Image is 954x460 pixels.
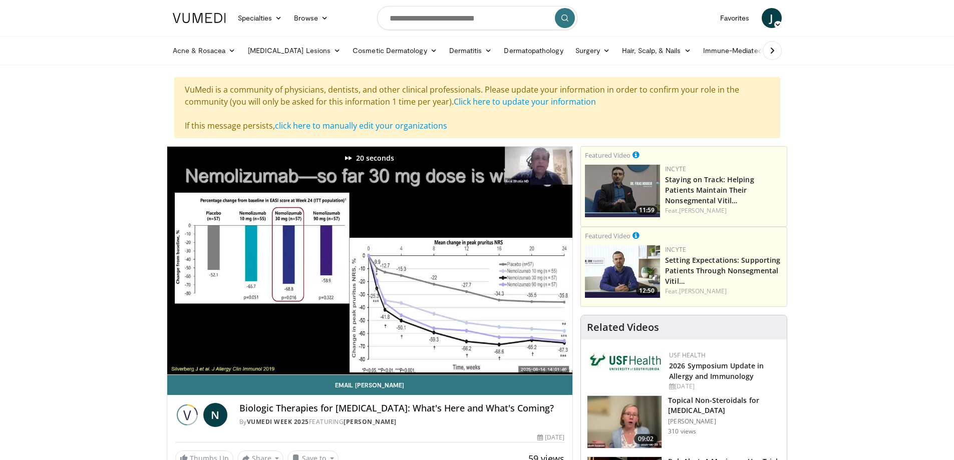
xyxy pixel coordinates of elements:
[167,375,573,395] a: Email [PERSON_NAME]
[537,433,564,442] div: [DATE]
[239,417,565,426] div: By FEATURING
[665,245,686,254] a: Incyte
[498,41,569,61] a: Dermatopathology
[239,403,565,414] h4: Biologic Therapies for [MEDICAL_DATA]: What's Here and What's Coming?
[665,287,783,296] div: Feat.
[665,255,780,286] a: Setting Expectations: Supporting Patients Through Nonsegmental Vitil…
[636,206,658,215] span: 11:59
[668,427,696,435] p: 310 views
[569,41,616,61] a: Surgery
[668,395,781,415] h3: Topical Non-Steroidals for [MEDICAL_DATA]
[443,41,498,61] a: Dermatitis
[589,351,664,373] img: 6ba8804a-8538-4002-95e7-a8f8012d4a11.png.150x105_q85_autocrop_double_scale_upscale_version-0.2.jpg
[669,351,706,359] a: USF Health
[167,147,573,375] video-js: Video Player
[242,41,347,61] a: [MEDICAL_DATA] Lesions
[232,8,288,28] a: Specialties
[585,165,660,217] a: 11:59
[587,396,662,448] img: 34a4b5e7-9a28-40cd-b963-80fdb137f70d.150x105_q85_crop-smart_upscale.jpg
[669,382,779,391] div: [DATE]
[203,403,227,427] a: N
[669,361,764,381] a: 2026 Symposium Update in Allergy and Immunology
[679,287,727,295] a: [PERSON_NAME]
[585,245,660,298] img: 98b3b5a8-6d6d-4e32-b979-fd4084b2b3f2.png.150x105_q85_crop-smart_upscale.jpg
[454,96,596,107] a: Click here to update your information
[585,151,630,160] small: Featured Video
[634,434,658,444] span: 09:02
[247,417,309,426] a: Vumedi Week 2025
[174,77,780,138] div: VuMedi is a community of physicians, dentists, and other clinical professionals. Please update yo...
[288,8,334,28] a: Browse
[585,231,630,240] small: Featured Video
[679,206,727,215] a: [PERSON_NAME]
[347,41,443,61] a: Cosmetic Dermatology
[616,41,697,61] a: Hair, Scalp, & Nails
[173,13,226,23] img: VuMedi Logo
[587,321,659,333] h4: Related Videos
[275,120,447,131] a: click here to manually edit your organizations
[697,41,778,61] a: Immune-Mediated
[585,245,660,298] a: 12:50
[377,6,577,30] input: Search topics, interventions
[668,417,781,425] p: [PERSON_NAME]
[356,155,394,162] p: 20 seconds
[585,165,660,217] img: fe0751a3-754b-4fa7-bfe3-852521745b57.png.150x105_q85_crop-smart_upscale.jpg
[762,8,782,28] a: J
[175,403,199,427] img: Vumedi Week 2025
[587,395,781,448] a: 09:02 Topical Non-Steroidals for [MEDICAL_DATA] [PERSON_NAME] 310 views
[665,206,783,215] div: Feat.
[344,417,397,426] a: [PERSON_NAME]
[714,8,756,28] a: Favorites
[636,286,658,295] span: 12:50
[167,41,242,61] a: Acne & Rosacea
[665,175,754,205] a: Staying on Track: Helping Patients Maintain Their Nonsegmental Vitil…
[665,165,686,173] a: Incyte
